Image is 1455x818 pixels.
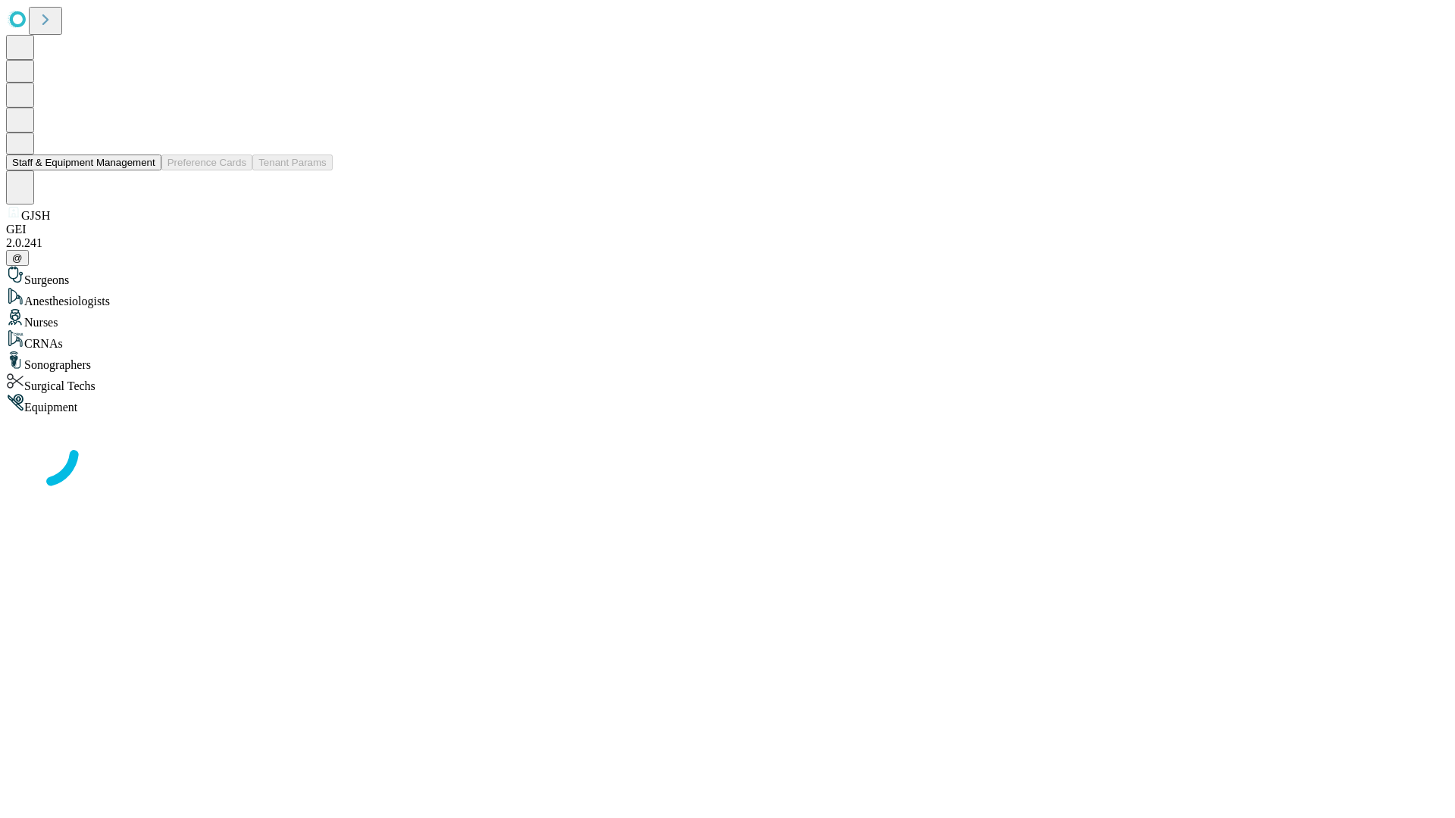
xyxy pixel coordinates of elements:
[6,223,1449,236] div: GEI
[6,308,1449,329] div: Nurses
[6,236,1449,250] div: 2.0.241
[21,209,50,222] span: GJSH
[6,351,1449,372] div: Sonographers
[6,393,1449,414] div: Equipment
[6,250,29,266] button: @
[161,155,252,170] button: Preference Cards
[252,155,333,170] button: Tenant Params
[6,287,1449,308] div: Anesthesiologists
[6,155,161,170] button: Staff & Equipment Management
[6,266,1449,287] div: Surgeons
[12,252,23,264] span: @
[6,372,1449,393] div: Surgical Techs
[6,329,1449,351] div: CRNAs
